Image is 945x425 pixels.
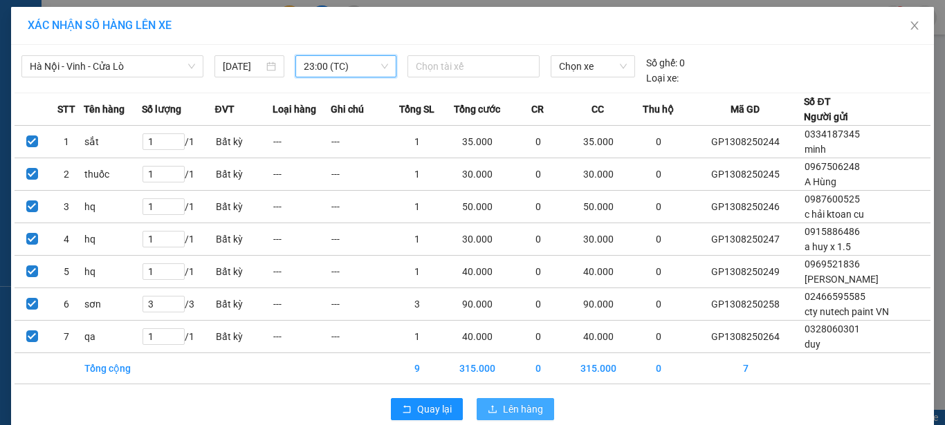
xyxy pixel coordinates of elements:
span: [PERSON_NAME] [805,274,879,285]
td: / 1 [142,158,214,191]
td: --- [331,256,389,288]
input: 13/08/2025 [223,59,263,74]
button: rollbackQuay lại [391,398,463,420]
td: 5 [49,256,84,288]
span: minh [805,144,826,155]
td: 1 [389,256,447,288]
td: 1 [389,223,447,256]
td: --- [273,191,331,223]
td: --- [273,158,331,191]
td: 315.000 [446,353,508,384]
span: Loại hàng [273,102,316,117]
td: --- [273,321,331,353]
td: GP1308250249 [687,256,804,288]
td: --- [331,288,389,321]
div: Số ĐT Người gửi [804,94,848,124]
td: hq [84,223,142,256]
td: 1 [389,126,447,158]
td: 0 [509,321,567,353]
td: 40.000 [446,256,508,288]
td: 0 [630,223,688,256]
span: a huy x 1.5 [805,241,851,252]
span: c hải ktoan cu [805,209,864,220]
td: 30.000 [446,223,508,256]
td: --- [331,126,389,158]
td: 0 [509,126,567,158]
td: qa [84,321,142,353]
td: --- [331,223,389,256]
span: Tổng cước [454,102,500,117]
td: 0 [509,191,567,223]
td: --- [331,191,389,223]
td: Bất kỳ [215,126,273,158]
td: Tổng cộng [84,353,142,384]
td: 7 [49,321,84,353]
td: Bất kỳ [215,256,273,288]
td: 40.000 [567,321,629,353]
td: GP1308250247 [687,223,804,256]
span: 0334187345 [805,129,860,140]
td: GP1308250246 [687,191,804,223]
td: Bất kỳ [215,321,273,353]
span: Chọn xe [559,56,627,77]
td: 0 [630,126,688,158]
button: uploadLên hàng [477,398,554,420]
td: 1 [389,191,447,223]
td: Bất kỳ [215,158,273,191]
span: Mã GD [731,102,760,117]
td: sắt [84,126,142,158]
td: 50.000 [446,191,508,223]
span: CR [531,102,544,117]
td: --- [273,288,331,321]
td: / 1 [142,223,214,256]
span: STT [57,102,75,117]
span: Tên hàng [84,102,125,117]
td: --- [331,158,389,191]
td: 3 [49,191,84,223]
span: Ghi chú [331,102,364,117]
td: 1 [49,126,84,158]
span: Tổng SL [399,102,434,117]
td: 315.000 [567,353,629,384]
td: 0 [509,353,567,384]
div: 0 [646,55,685,70]
td: 0 [630,288,688,321]
span: ĐVT [215,102,235,117]
td: 30.000 [567,158,629,191]
td: thuốc [84,158,142,191]
span: Số lượng [142,102,181,117]
td: --- [273,256,331,288]
span: 0328060301 [805,323,860,334]
td: 30.000 [567,223,629,256]
td: 35.000 [446,126,508,158]
td: / 1 [142,126,214,158]
td: Bất kỳ [215,288,273,321]
td: 0 [630,256,688,288]
td: 0 [630,191,688,223]
span: XÁC NHẬN SỐ HÀNG LÊN XE [28,19,172,32]
td: --- [331,321,389,353]
td: 0 [630,353,688,384]
td: 90.000 [446,288,508,321]
span: Quay lại [417,402,452,417]
td: sơn [84,288,142,321]
td: GP1308250244 [687,126,804,158]
td: hq [84,191,142,223]
span: close [909,20,920,31]
button: Close [895,7,934,46]
td: 0 [509,256,567,288]
span: 0967506248 [805,161,860,172]
td: GP1308250258 [687,288,804,321]
span: cty nutech paint VN [805,306,889,317]
span: duy [805,339,820,350]
span: 23:00 (TC) [304,56,389,77]
td: hq [84,256,142,288]
td: Bất kỳ [215,223,273,256]
td: 40.000 [567,256,629,288]
td: / 1 [142,191,214,223]
span: CC [591,102,604,117]
td: 40.000 [446,321,508,353]
td: / 3 [142,288,214,321]
span: Loại xe: [646,70,679,86]
td: 90.000 [567,288,629,321]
